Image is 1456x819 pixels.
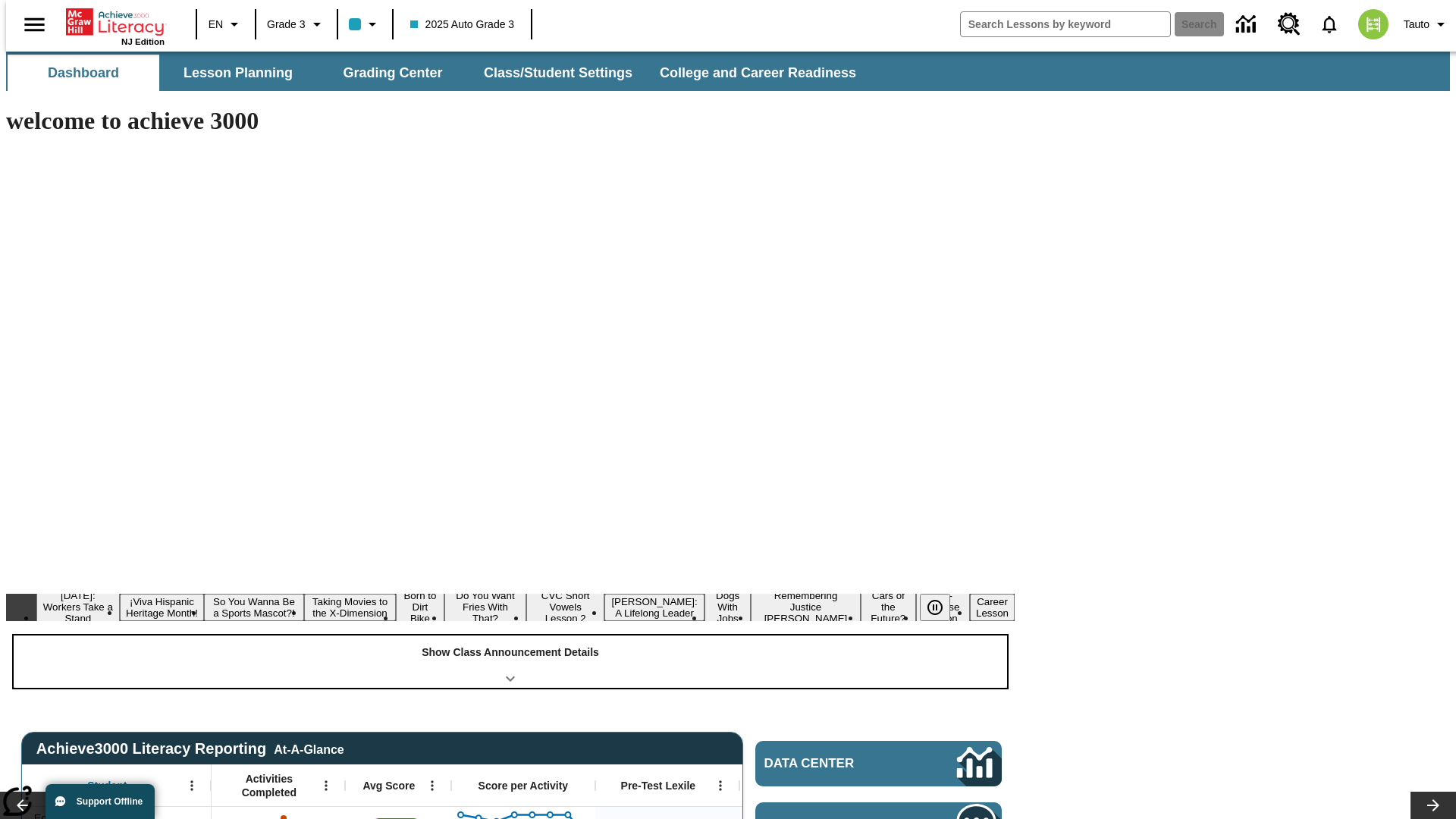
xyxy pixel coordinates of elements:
[410,17,515,33] span: 2025 Auto Grade 3
[304,594,397,621] button: Slide 4 Taking Movies to the X-Dimension
[920,594,965,621] div: Pause
[274,740,344,757] div: At-A-Glance
[66,7,165,37] a: Home
[1349,5,1398,44] button: Select a new avatar
[479,779,569,792] span: Score per Activity
[204,594,303,621] button: Slide 3 So You Wanna Be a Sports Mascot?!
[317,55,469,91] button: Grading Center
[755,741,1002,786] a: Data Center
[8,55,159,91] button: Dashboard
[604,594,704,621] button: Slide 8 Dianne Feinstein: A Lifelong Leader
[121,37,165,46] span: NJ Edition
[6,107,1015,135] h1: welcome to achieve 3000
[14,635,1007,688] div: Show Class Announcement Details
[267,17,306,33] span: Grade 3
[6,55,870,91] div: SubNavbar
[36,740,344,758] span: Achieve3000 Literacy Reporting
[362,779,415,792] span: Avg Score
[180,774,203,797] button: Open Menu
[704,588,751,626] button: Slide 9 Dogs With Jobs
[219,772,319,799] span: Activities Completed
[45,784,155,819] button: Support Offline
[162,55,314,91] button: Lesson Planning
[36,588,120,626] button: Slide 1 Labor Day: Workers Take a Stand
[1398,11,1456,38] button: Profile/Settings
[444,588,527,626] button: Slide 6 Do You Want Fries With That?
[861,588,916,626] button: Slide 11 Cars of the Future?
[961,12,1170,36] input: search field
[77,796,143,807] span: Support Offline
[66,5,165,46] div: Home
[209,17,223,33] span: EN
[1410,792,1456,819] button: Lesson carousel, Next
[202,11,250,38] button: Language: EN, Select a language
[1404,17,1429,33] span: Tauto
[421,774,444,797] button: Open Menu
[12,2,57,47] button: Open side menu
[916,588,970,626] button: Slide 12 Pre-release lesson
[1227,4,1269,45] a: Data Center
[315,774,337,797] button: Open Menu
[120,594,205,621] button: Slide 2 ¡Viva Hispanic Heritage Month!
[764,756,906,771] span: Data Center
[526,588,604,626] button: Slide 7 CVC Short Vowels Lesson 2
[621,779,696,792] span: Pre-Test Lexile
[1358,9,1389,39] img: avatar image
[709,774,732,797] button: Open Menu
[1310,5,1349,44] a: Notifications
[1269,4,1310,45] a: Resource Center, Will open in new tab
[6,52,1450,91] div: SubNavbar
[343,11,388,38] button: Class color is light blue. Change class color
[970,594,1015,621] button: Slide 13 Career Lesson
[261,11,332,38] button: Grade: Grade 3, Select a grade
[87,779,127,792] span: Student
[751,588,860,626] button: Slide 10 Remembering Justice O'Connor
[422,645,599,661] p: Show Class Announcement Details
[396,588,444,626] button: Slide 5 Born to Dirt Bike
[920,594,950,621] button: Pause
[648,55,868,91] button: College and Career Readiness
[472,55,645,91] button: Class/Student Settings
